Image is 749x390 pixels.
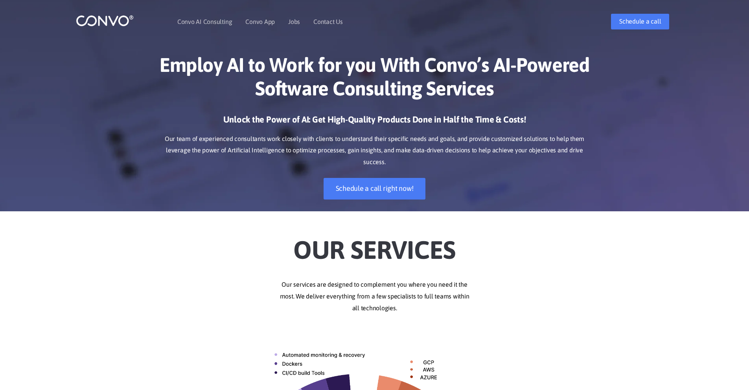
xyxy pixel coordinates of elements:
[156,279,593,314] p: Our services are designed to complement you where you need it the most. We deliver everything fro...
[245,18,275,25] a: Convo App
[288,18,300,25] a: Jobs
[156,53,593,106] h1: Employ AI to Work for you With Convo’s AI-Powered Software Consulting Services
[156,223,593,267] h2: Our Services
[156,114,593,131] h3: Unlock the Power of AI: Get High-Quality Products Done in Half the Time & Costs!
[156,133,593,168] p: Our team of experienced consultants work closely with clients to understand their specific needs ...
[177,18,232,25] a: Convo AI Consulting
[324,178,426,200] a: Schedule a call right now!
[76,15,134,27] img: logo_1.png
[313,18,343,25] a: Contact Us
[611,14,669,29] a: Schedule a call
